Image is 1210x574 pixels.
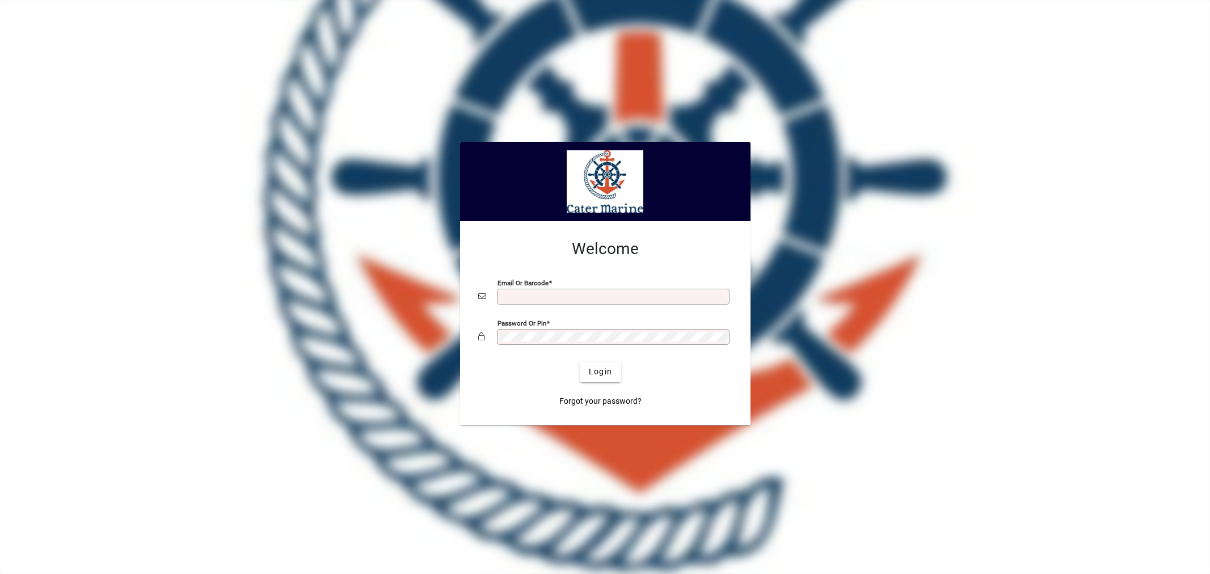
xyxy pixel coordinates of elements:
[559,395,642,407] span: Forgot your password?
[580,362,621,382] button: Login
[589,366,612,378] span: Login
[555,391,646,412] a: Forgot your password?
[498,278,549,286] mat-label: Email or Barcode
[498,319,546,327] mat-label: Password or Pin
[478,239,732,259] h2: Welcome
